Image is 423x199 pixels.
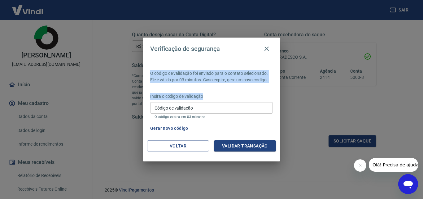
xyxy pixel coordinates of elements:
p: O código expira em 03 minutos. [155,115,268,119]
p: O código de validação foi enviado para o contato selecionado. Ele é válido por 03 minutos. Caso e... [150,70,273,83]
button: Validar transação [214,140,276,152]
iframe: Fechar mensagem [354,159,366,172]
button: Gerar novo código [148,123,191,134]
button: Voltar [147,140,209,152]
p: Insira o código de validação [150,93,273,100]
iframe: Mensagem da empresa [369,158,418,172]
h4: Verificação de segurança [150,45,220,52]
span: Olá! Precisa de ajuda? [4,4,52,9]
iframe: Botão para abrir a janela de mensagens [398,174,418,194]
